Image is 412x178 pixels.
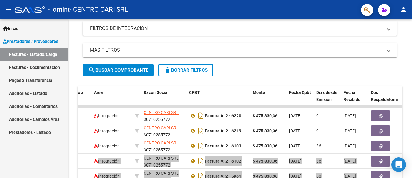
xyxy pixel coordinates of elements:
[3,25,18,32] span: Inicio
[253,128,277,133] strong: $ 475.830,36
[197,111,205,121] i: Descargar documento
[144,125,179,130] span: CENTRO CARI SRL
[144,90,169,95] span: Razón Social
[289,144,301,148] span: [DATE]
[316,113,319,118] span: 9
[144,110,179,115] span: CENTRO CARI SRL
[144,109,184,122] div: 30710255772
[289,128,301,133] span: [DATE]
[205,128,241,133] strong: Factura A: 2 - 6219
[91,86,132,113] datatable-header-cell: Area
[141,86,187,113] datatable-header-cell: Razón Social
[205,113,241,118] strong: Factura A: 2 - 6220
[144,155,184,167] div: 30710255772
[289,159,301,163] span: [DATE]
[205,159,241,163] strong: Factura A: 2 - 6102
[83,43,397,57] mat-expansion-panel-header: MAS FILTROS
[253,159,277,163] strong: $ 475.830,36
[187,86,250,113] datatable-header-cell: CPBT
[94,113,120,118] span: Integración
[197,126,205,136] i: Descargar documento
[316,128,319,133] span: 9
[197,156,205,166] i: Descargar documento
[314,86,341,113] datatable-header-cell: Días desde Emisión
[164,67,208,73] span: Borrar Filtros
[289,113,301,118] span: [DATE]
[391,157,406,172] div: Open Intercom Messenger
[316,144,321,148] span: 36
[371,90,398,102] span: Doc Respaldatoria
[316,159,321,163] span: 36
[94,144,120,148] span: Integración
[83,64,154,76] button: Buscar Comprobante
[164,66,171,74] mat-icon: delete
[368,86,405,113] datatable-header-cell: Doc Respaldatoria
[88,66,95,74] mat-icon: search
[48,3,70,16] span: - omint
[197,141,205,151] i: Descargar documento
[144,156,179,160] span: CENTRO CARI SRL
[341,86,368,113] datatable-header-cell: Fecha Recibido
[94,90,103,95] span: Area
[400,6,407,13] mat-icon: person
[344,159,356,163] span: [DATE]
[5,6,12,13] mat-icon: menu
[287,86,314,113] datatable-header-cell: Fecha Cpbt
[94,128,120,133] span: Integración
[189,90,200,95] span: CPBT
[144,141,179,145] span: CENTRO CARI SRL
[253,90,265,95] span: Monto
[90,47,383,53] mat-panel-title: MAS FILTROS
[94,159,120,163] span: Integración
[158,64,213,76] button: Borrar Filtros
[83,21,397,36] mat-expansion-panel-header: FILTROS DE INTEGRACION
[316,90,337,102] span: Días desde Emisión
[90,25,383,32] mat-panel-title: FILTROS DE INTEGRACION
[344,113,356,118] span: [DATE]
[144,140,184,152] div: 30710255772
[144,171,179,176] span: CENTRO CARI SRL
[205,144,241,148] strong: Factura A: 2 - 6103
[344,144,356,148] span: [DATE]
[344,90,360,102] span: Fecha Recibido
[144,125,184,137] div: 30710255772
[344,128,356,133] span: [DATE]
[70,3,128,16] span: - CENTRO CARI SRL
[88,67,148,73] span: Buscar Comprobante
[289,90,311,95] span: Fecha Cpbt
[253,144,277,148] strong: $ 475.830,36
[3,38,58,45] span: Prestadores / Proveedores
[253,113,277,118] strong: $ 475.830,36
[250,86,287,113] datatable-header-cell: Monto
